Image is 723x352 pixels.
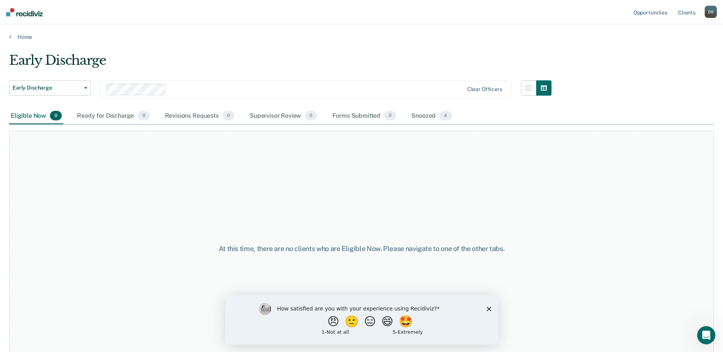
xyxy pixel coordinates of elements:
span: 4 [439,111,452,121]
div: Clear officers [467,86,502,93]
div: Forms Submitted0 [331,108,398,125]
span: Early Discharge [13,85,81,91]
div: Eligible Now0 [9,108,63,125]
span: 0 [50,111,62,121]
div: Ready for Discharge0 [75,108,151,125]
div: Early Discharge [9,53,551,74]
button: DS [705,6,717,18]
img: Recidiviz [6,8,43,16]
div: At this time, there are no clients who are Eligible Now. Please navigate to one of the other tabs. [186,245,538,253]
iframe: Intercom live chat [697,326,715,344]
span: 0 [384,111,396,121]
div: D S [705,6,717,18]
span: 0 [223,111,234,121]
div: Supervisor Review0 [248,108,319,125]
span: 0 [305,111,317,121]
button: Early Discharge [9,80,91,96]
div: Revisions Requests0 [164,108,236,125]
iframe: Survey by Kim from Recidiviz [225,295,498,344]
span: 0 [138,111,149,121]
a: Home [9,34,714,40]
div: Snoozed4 [410,108,453,125]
